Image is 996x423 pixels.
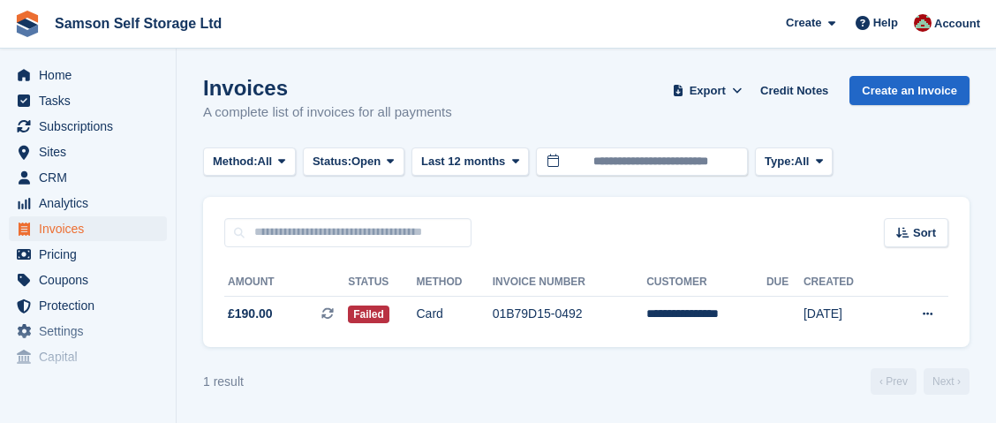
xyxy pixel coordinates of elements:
[766,268,804,297] th: Due
[9,268,167,292] a: menu
[39,293,145,318] span: Protection
[9,319,167,344] a: menu
[39,140,145,164] span: Sites
[39,319,145,344] span: Settings
[753,76,835,105] a: Credit Notes
[914,14,932,32] img: Ian
[39,63,145,87] span: Home
[39,344,145,369] span: Capital
[9,165,167,190] a: menu
[213,153,258,170] span: Method:
[9,191,167,215] a: menu
[849,76,970,105] a: Create an Invoice
[14,11,41,37] img: stora-icon-8386f47178a22dfd0bd8f6a31ec36ba5ce8667c1dd55bd0f319d3a0aa187defe.svg
[493,268,647,297] th: Invoice Number
[203,102,452,123] p: A complete list of invoices for all payments
[804,268,887,297] th: Created
[9,88,167,113] a: menu
[786,14,821,32] span: Create
[203,76,452,100] h1: Invoices
[690,82,726,100] span: Export
[9,63,167,87] a: menu
[668,76,746,105] button: Export
[39,191,145,215] span: Analytics
[755,147,833,177] button: Type: All
[9,216,167,241] a: menu
[9,242,167,267] a: menu
[39,114,145,139] span: Subscriptions
[228,305,273,323] span: £190.00
[867,368,973,395] nav: Page
[9,293,167,318] a: menu
[203,373,244,391] div: 1 result
[9,140,167,164] a: menu
[203,147,296,177] button: Method: All
[646,268,766,297] th: Customer
[873,14,898,32] span: Help
[348,306,389,323] span: Failed
[765,153,795,170] span: Type:
[934,15,980,33] span: Account
[258,153,273,170] span: All
[913,224,936,242] span: Sort
[313,153,351,170] span: Status:
[411,147,529,177] button: Last 12 months
[795,153,810,170] span: All
[804,296,887,333] td: [DATE]
[9,114,167,139] a: menu
[421,153,505,170] span: Last 12 months
[39,165,145,190] span: CRM
[39,268,145,292] span: Coupons
[416,296,492,333] td: Card
[493,296,647,333] td: 01B79D15-0492
[416,268,492,297] th: Method
[303,147,404,177] button: Status: Open
[348,268,416,297] th: Status
[924,368,970,395] a: Next
[39,242,145,267] span: Pricing
[48,9,229,38] a: Samson Self Storage Ltd
[39,216,145,241] span: Invoices
[351,153,381,170] span: Open
[39,88,145,113] span: Tasks
[224,268,348,297] th: Amount
[871,368,917,395] a: Previous
[9,344,167,369] a: menu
